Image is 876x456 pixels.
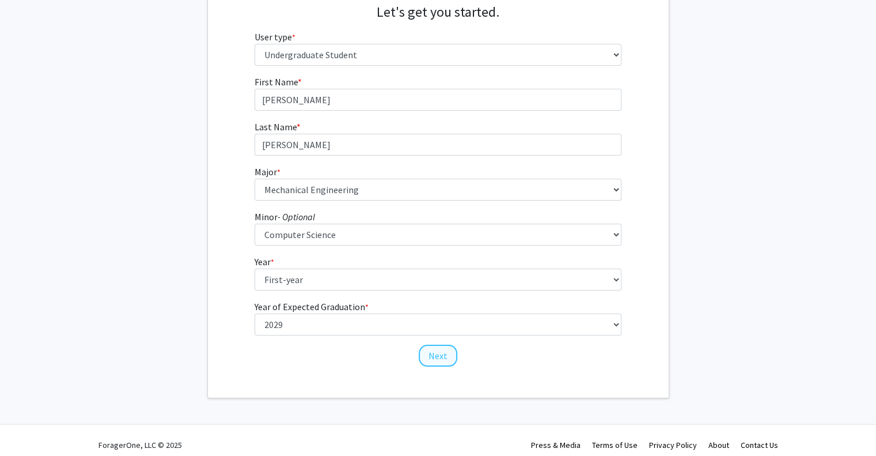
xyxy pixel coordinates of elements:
a: Contact Us [741,440,778,450]
a: Terms of Use [592,440,638,450]
iframe: Chat [9,404,49,447]
span: First Name [255,76,298,88]
a: About [708,440,729,450]
label: Major [255,165,280,179]
i: - Optional [278,211,315,223]
label: Year of Expected Graduation [255,300,369,314]
label: Year [255,255,274,269]
button: Next [419,345,457,367]
label: User type [255,30,295,44]
a: Privacy Policy [649,440,697,450]
span: Last Name [255,121,297,133]
h4: Let's get you started. [255,4,621,21]
a: Press & Media [531,440,581,450]
label: Minor [255,210,315,224]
